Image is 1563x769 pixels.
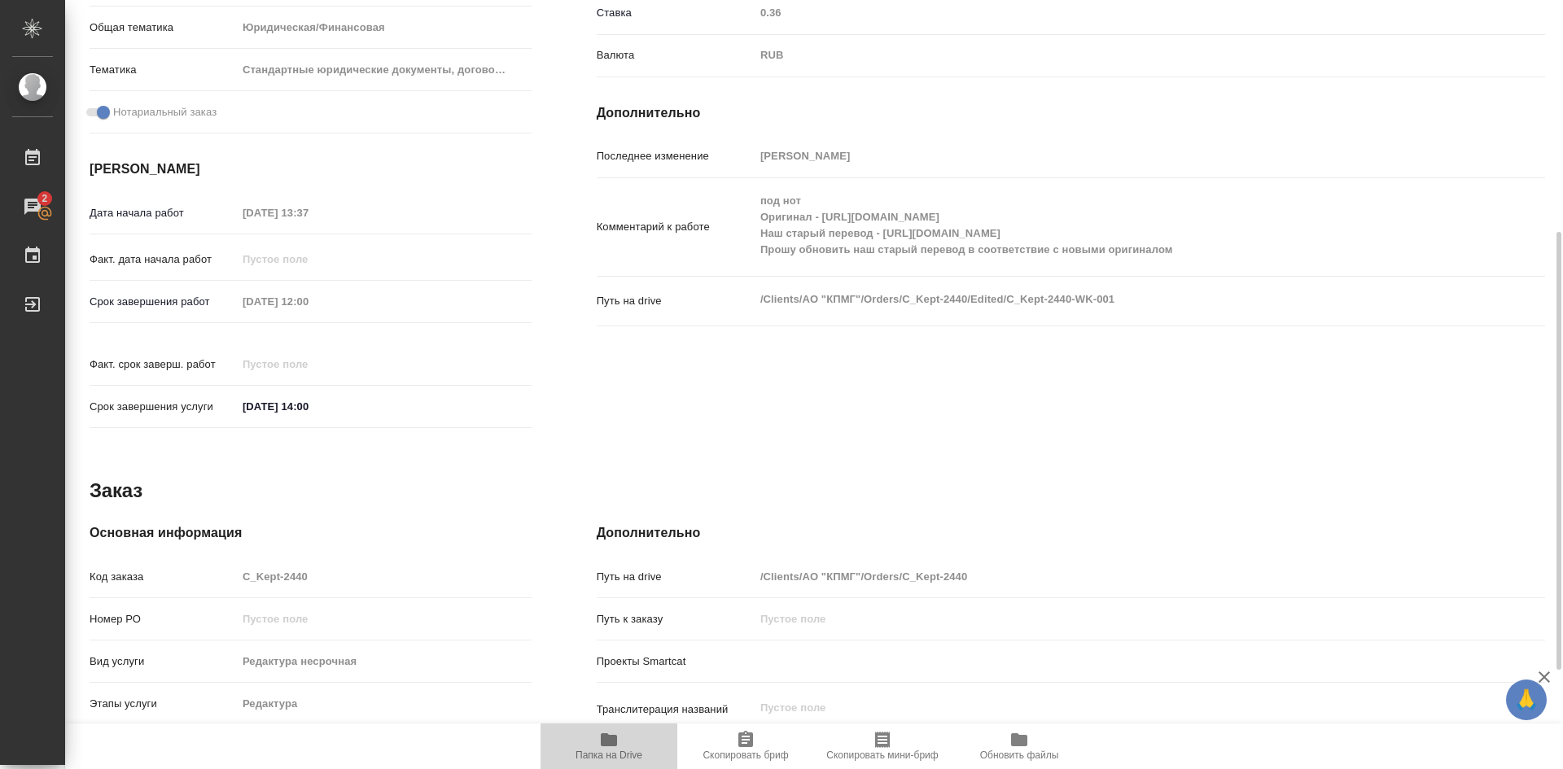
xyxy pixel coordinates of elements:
[90,696,237,712] p: Этапы услуги
[755,286,1466,313] textarea: /Clients/АО "КПМГ"/Orders/C_Kept-2440/Edited/C_Kept-2440-WK-001
[237,565,532,588] input: Пустое поле
[597,523,1545,543] h4: Дополнительно
[237,352,379,376] input: Пустое поле
[90,653,237,670] p: Вид услуги
[677,723,814,769] button: Скопировать бриф
[237,692,532,715] input: Пустое поле
[755,565,1466,588] input: Пустое поле
[90,294,237,310] p: Срок завершения работ
[237,14,532,42] div: Юридическая/Финансовая
[951,723,1088,769] button: Обновить файлы
[90,399,237,415] p: Срок завершения услуги
[597,47,755,63] p: Валюта
[597,219,755,235] p: Комментарий к работе
[597,148,755,164] p: Последнее изменение
[597,293,755,309] p: Путь на drive
[90,356,237,373] p: Факт. срок заверш. работ
[90,569,237,585] p: Код заказа
[755,144,1466,168] input: Пустое поле
[703,749,788,761] span: Скопировать бриф
[826,749,938,761] span: Скопировать мини-бриф
[980,749,1059,761] span: Обновить файлы
[576,749,642,761] span: Папка на Drive
[597,611,755,627] p: Путь к заказу
[597,653,755,670] p: Проекты Smartcat
[113,104,217,120] span: Нотариальный заказ
[237,201,379,225] input: Пустое поле
[597,569,755,585] p: Путь на drive
[597,5,755,21] p: Ставка
[755,1,1466,24] input: Пустое поле
[814,723,951,769] button: Скопировать мини-бриф
[90,611,237,627] p: Номер РО
[90,20,237,36] p: Общая тематика
[237,56,532,84] div: Стандартные юридические документы, договоры, уставы
[755,42,1466,69] div: RUB
[90,62,237,78] p: Тематика
[237,290,379,313] input: Пустое поле
[541,723,677,769] button: Папка на Drive
[90,159,532,179] h4: [PERSON_NAME]
[1513,683,1540,717] span: 🙏
[237,247,379,271] input: Пустое поле
[597,103,1545,123] h4: Дополнительно
[90,205,237,221] p: Дата начала работ
[32,190,57,207] span: 2
[90,478,142,504] h2: Заказ
[237,649,532,673] input: Пустое поле
[90,251,237,268] p: Факт. дата начала работ
[237,395,379,418] input: ✎ Введи что-нибудь
[1506,679,1547,720] button: 🙏
[4,186,61,227] a: 2
[755,607,1466,631] input: Пустое поле
[90,523,532,543] h4: Основная информация
[755,187,1466,264] textarea: под нот Оригинал - [URL][DOMAIN_NAME] Наш старый перевод - [URL][DOMAIN_NAME] Прошу обновить наш ...
[237,607,532,631] input: Пустое поле
[597,701,755,718] p: Транслитерация названий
